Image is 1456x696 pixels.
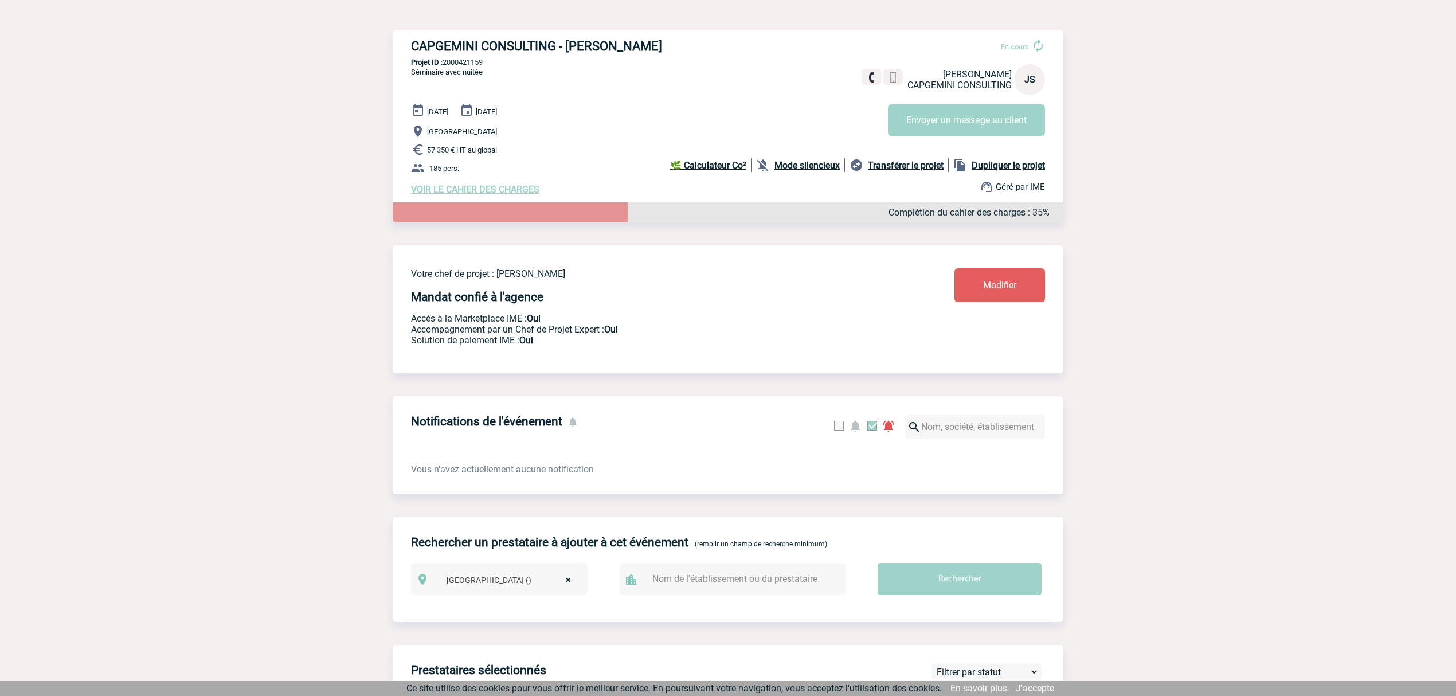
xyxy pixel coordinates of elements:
[983,280,1016,291] span: Modifier
[527,313,541,324] b: Oui
[888,104,1045,136] button: Envoyer un message au client
[411,535,688,549] h4: Rechercher un prestataire à ajouter à cet événement
[411,464,594,475] span: Vous n'avez actuellement aucune notification
[1016,683,1054,694] a: J'accepte
[411,335,887,346] p: Conformité aux process achat client, Prise en charge de la facturation, Mutualisation de plusieur...
[411,324,887,335] p: Prestation payante
[411,268,887,279] p: Votre chef de projet : [PERSON_NAME]
[411,58,443,67] b: Projet ID :
[868,160,944,171] b: Transférer le projet
[411,663,546,677] h4: Prestataires sélectionnés
[866,72,876,83] img: fixe.png
[393,58,1063,67] p: 2000421159
[604,324,618,335] b: Oui
[411,39,755,53] h3: CAPGEMINI CONSULTING - [PERSON_NAME]
[670,160,746,171] b: 🌿 Calculateur Co²
[953,158,967,172] img: file_copy-black-24dp.png
[476,107,497,116] span: [DATE]
[980,180,993,194] img: support.png
[649,570,827,587] input: Nom de l'établissement ou du prestataire
[427,127,497,136] span: [GEOGRAPHIC_DATA]
[427,107,448,116] span: [DATE]
[878,563,1042,595] input: Rechercher
[411,184,539,195] a: VOIR LE CAHIER DES CHARGES
[442,572,582,588] span: Ile de France ()
[774,160,840,171] b: Mode silencieux
[411,68,483,76] span: Séminaire avec nuitée
[972,160,1045,171] b: Dupliquer le projet
[566,572,571,588] span: ×
[1001,42,1029,51] span: En cours
[670,158,752,172] a: 🌿 Calculateur Co²
[427,146,497,154] span: 57 350 € HT au global
[406,683,942,694] span: Ce site utilise des cookies pour vous offrir le meilleur service. En poursuivant votre navigation...
[411,290,543,304] h4: Mandat confié à l'agence
[411,415,562,428] h4: Notifications de l'événement
[943,69,1012,80] span: [PERSON_NAME]
[695,540,827,548] span: (remplir un champ de recherche minimum)
[907,80,1012,91] span: CAPGEMINI CONSULTING
[411,313,887,324] p: Accès à la Marketplace IME :
[1024,74,1035,85] span: JS
[519,335,533,346] b: Oui
[888,72,898,83] img: portable.png
[996,182,1045,192] span: Géré par IME
[429,164,459,173] span: 185 pers.
[950,683,1007,694] a: En savoir plus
